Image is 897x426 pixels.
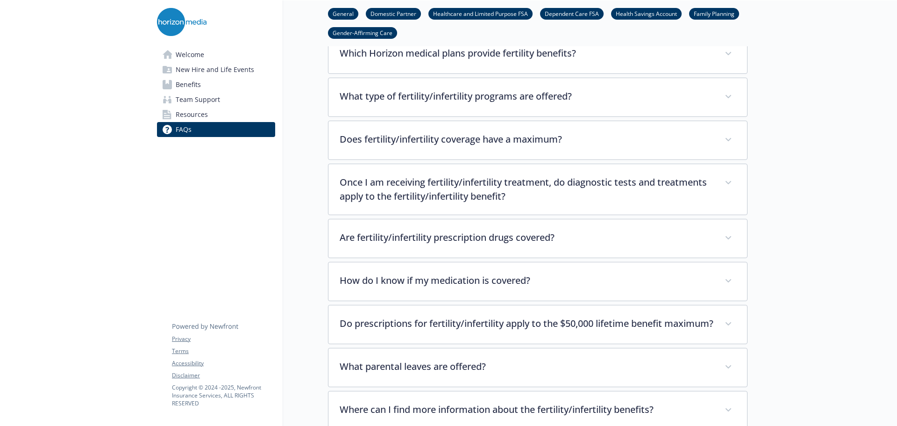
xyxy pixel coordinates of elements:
a: Gender-Affirming Care [328,28,397,37]
span: Team Support [176,92,220,107]
div: How do I know if my medication is covered? [328,262,747,301]
a: General [328,9,358,18]
span: Resources [176,107,208,122]
p: What type of fertility/infertility programs are offered? [340,89,713,103]
div: Which Horizon medical plans provide fertility benefits? [328,35,747,73]
div: Does fertility/infertility coverage have a maximum? [328,121,747,159]
span: FAQs [176,122,192,137]
p: Are fertility/infertility prescription drugs covered? [340,231,713,245]
p: What parental leaves are offered? [340,360,713,374]
p: Do prescriptions for fertility/infertility apply to the $50,000 lifetime benefit maximum? [340,317,713,331]
div: Are fertility/infertility prescription drugs covered? [328,219,747,258]
a: Team Support [157,92,275,107]
a: Welcome [157,47,275,62]
a: Dependent Care FSA [540,9,604,18]
div: What type of fertility/infertility programs are offered? [328,78,747,116]
a: FAQs [157,122,275,137]
p: Does fertility/infertility coverage have a maximum? [340,132,713,146]
div: Do prescriptions for fertility/infertility apply to the $50,000 lifetime benefit maximum? [328,305,747,344]
p: Where can I find more information about the fertility/infertility benefits? [340,403,713,417]
div: What parental leaves are offered? [328,348,747,387]
a: New Hire and Life Events [157,62,275,77]
a: Accessibility [172,359,275,368]
p: How do I know if my medication is covered? [340,274,713,288]
span: Benefits [176,77,201,92]
a: Healthcare and Limited Purpose FSA [428,9,533,18]
a: Terms [172,347,275,355]
span: Welcome [176,47,204,62]
a: Health Savings Account [611,9,682,18]
div: Once I am receiving fertility/infertility treatment, do diagnostic tests and treatments apply to ... [328,164,747,215]
p: Once I am receiving fertility/infertility treatment, do diagnostic tests and treatments apply to ... [340,175,713,203]
a: Benefits [157,77,275,92]
p: Which Horizon medical plans provide fertility benefits? [340,46,713,60]
a: Resources [157,107,275,122]
p: Copyright © 2024 - 2025 , Newfront Insurance Services, ALL RIGHTS RESERVED [172,383,275,407]
a: Domestic Partner [366,9,421,18]
span: New Hire and Life Events [176,62,254,77]
a: Family Planning [689,9,739,18]
a: Privacy [172,335,275,343]
a: Disclaimer [172,371,275,380]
